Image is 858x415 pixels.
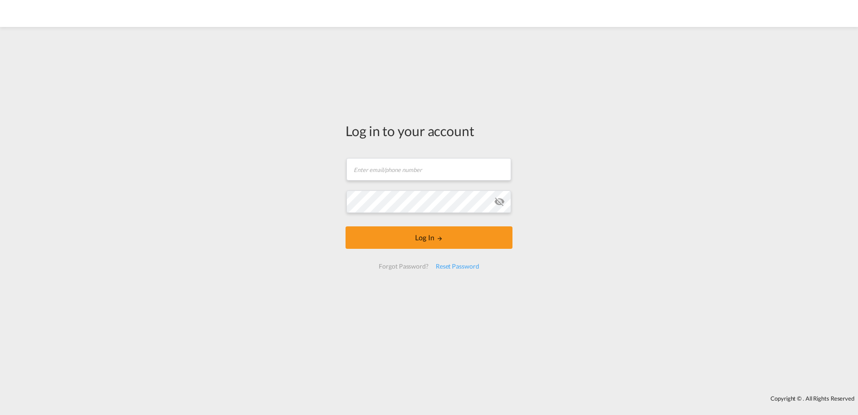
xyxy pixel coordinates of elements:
div: Forgot Password? [375,258,432,274]
button: LOGIN [346,226,512,249]
div: Log in to your account [346,121,512,140]
div: Reset Password [432,258,483,274]
md-icon: icon-eye-off [494,196,505,207]
input: Enter email/phone number [346,158,511,181]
